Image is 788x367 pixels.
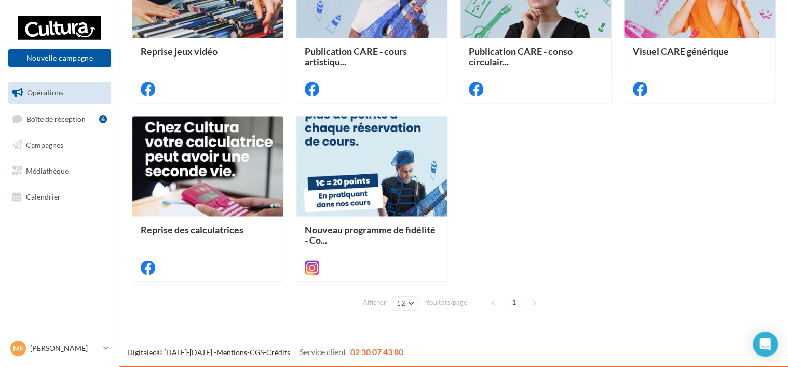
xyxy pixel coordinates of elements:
[13,343,24,354] span: MF
[506,294,522,310] span: 1
[397,299,405,307] span: 12
[350,347,403,357] span: 02 30 07 43 80
[26,114,86,123] span: Boîte de réception
[26,192,61,201] span: Calendrier
[99,115,107,123] div: 6
[469,46,573,67] span: Publication CARE - conso circulair...
[26,166,69,175] span: Médiathèque
[305,224,436,246] span: Nouveau programme de fidélité - Co...
[753,332,778,357] div: Open Intercom Messenger
[6,134,113,156] a: Campagnes
[27,88,63,97] span: Opérations
[26,140,63,149] span: Campagnes
[30,343,99,354] p: [PERSON_NAME]
[6,160,113,182] a: Médiathèque
[127,348,157,357] a: Digitaleo
[363,298,386,307] span: Afficher
[305,46,407,67] span: Publication CARE - cours artistiqu...
[141,224,243,235] span: Reprise des calculatrices
[633,46,729,57] span: Visuel CARE générique
[127,348,403,357] span: © [DATE]-[DATE] - - -
[6,186,113,208] a: Calendrier
[8,338,111,358] a: MF [PERSON_NAME]
[8,49,111,67] button: Nouvelle campagne
[216,348,247,357] a: Mentions
[141,46,218,57] span: Reprise jeux vidéo
[266,348,290,357] a: Crédits
[424,298,467,307] span: résultats/page
[6,108,113,130] a: Boîte de réception6
[392,296,418,310] button: 12
[6,82,113,104] a: Opérations
[300,347,346,357] span: Service client
[250,348,264,357] a: CGS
